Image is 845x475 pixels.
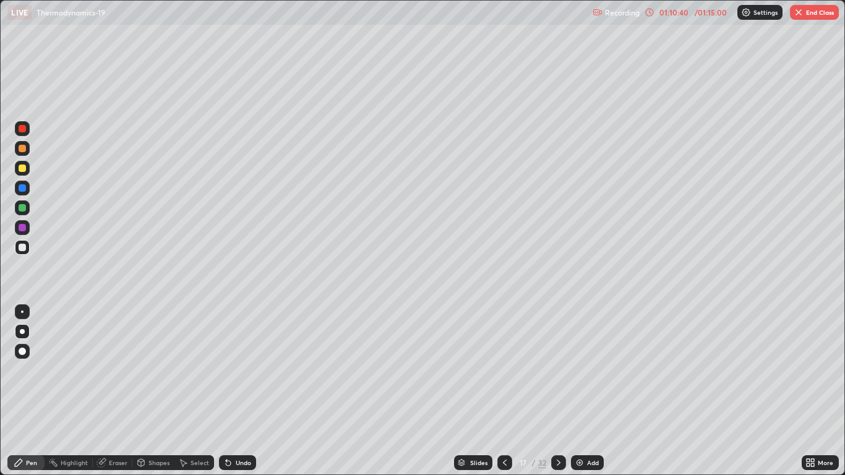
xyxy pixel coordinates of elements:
div: Select [191,460,209,466]
div: Highlight [61,460,88,466]
div: / 01:15:00 [692,9,730,16]
img: recording.375f2c34.svg [593,7,603,17]
button: End Class [790,5,839,20]
div: / [532,459,536,466]
img: end-class-cross [794,7,804,17]
div: Undo [236,460,251,466]
div: More [818,460,833,466]
p: Thermodynamics-19 [36,7,105,17]
p: Settings [753,9,778,15]
div: Eraser [109,460,127,466]
div: Shapes [148,460,169,466]
div: Add [587,460,599,466]
div: 32 [538,457,546,468]
div: 17 [517,459,530,466]
img: class-settings-icons [741,7,751,17]
p: LIVE [11,7,28,17]
div: 01:10:40 [657,9,692,16]
div: Pen [26,460,37,466]
img: add-slide-button [575,458,585,468]
p: Recording [605,8,640,17]
div: Slides [470,460,487,466]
